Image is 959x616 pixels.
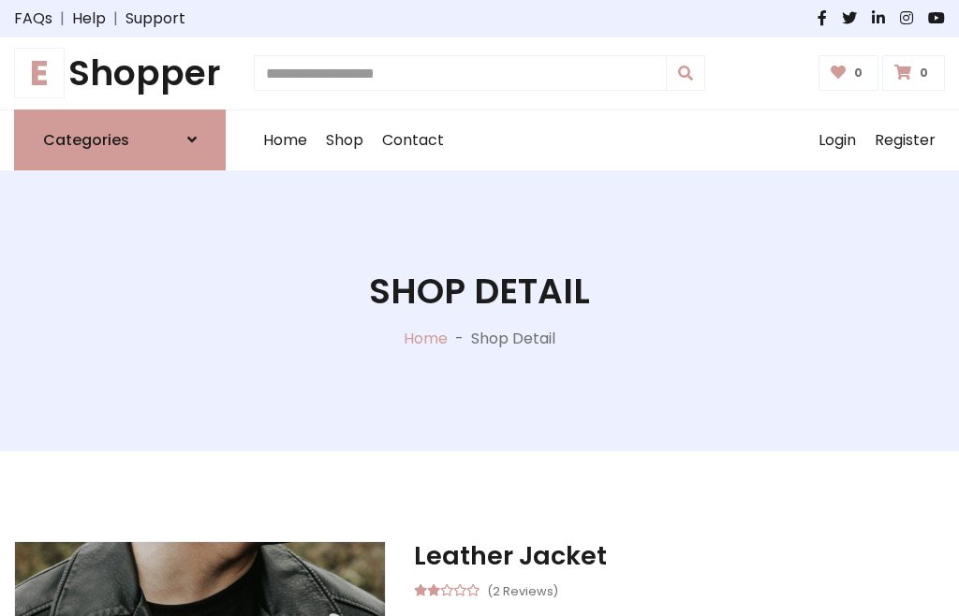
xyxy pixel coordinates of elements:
[404,328,448,349] a: Home
[14,110,226,170] a: Categories
[106,7,125,30] span: |
[373,110,453,170] a: Contact
[865,110,945,170] a: Register
[52,7,72,30] span: |
[448,328,471,350] p: -
[471,328,555,350] p: Shop Detail
[14,48,65,98] span: E
[317,110,373,170] a: Shop
[819,55,879,91] a: 0
[487,579,558,601] small: (2 Reviews)
[809,110,865,170] a: Login
[254,110,317,170] a: Home
[849,65,867,81] span: 0
[43,131,129,149] h6: Categories
[14,7,52,30] a: FAQs
[14,52,226,95] h1: Shopper
[14,52,226,95] a: EShopper
[915,65,933,81] span: 0
[882,55,945,91] a: 0
[72,7,106,30] a: Help
[414,541,945,571] h3: Leather Jacket
[125,7,185,30] a: Support
[369,271,590,313] h1: Shop Detail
